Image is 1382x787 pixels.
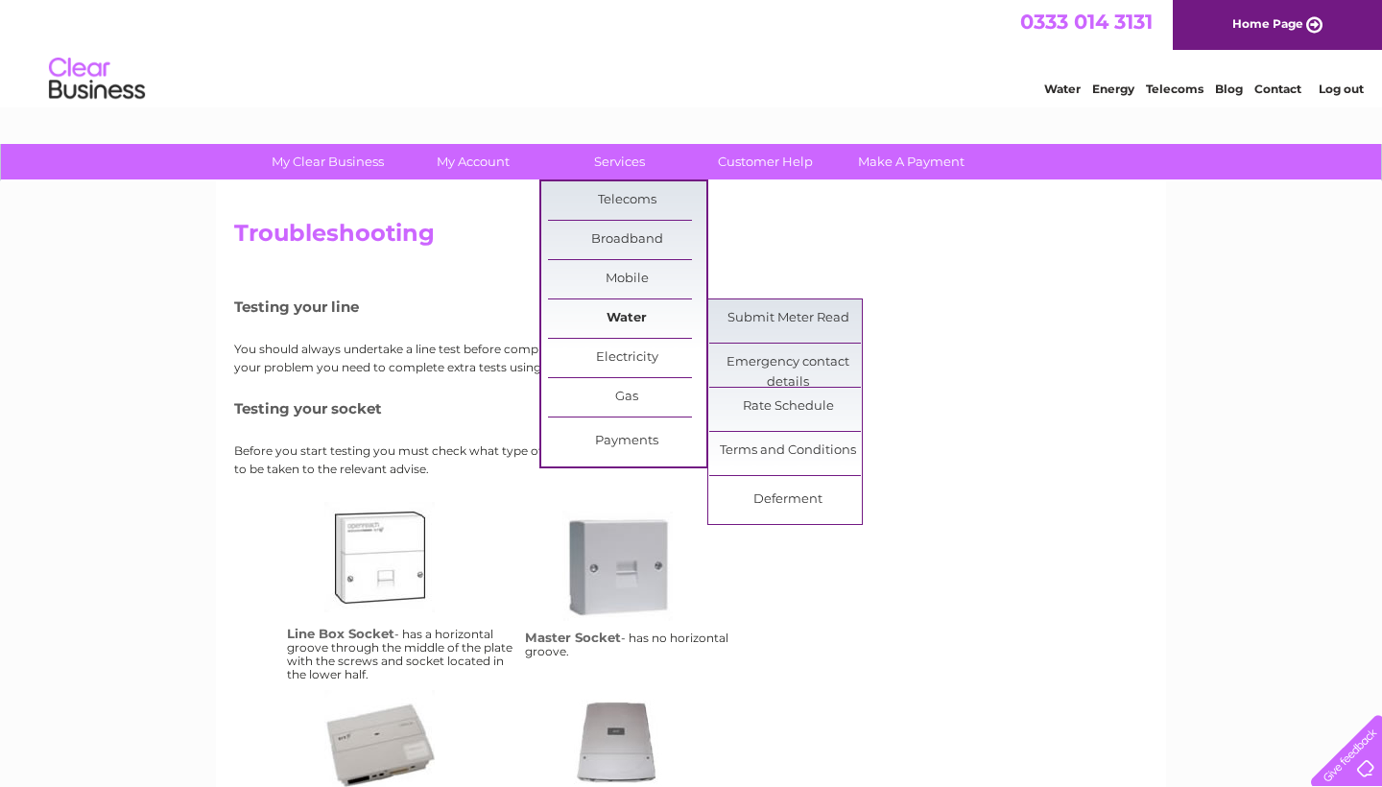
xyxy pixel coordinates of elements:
h5: Testing your socket [234,400,829,417]
a: Telecoms [548,181,706,220]
td: - has a horizontal groove through the middle of the plate with the screws and socket located in t... [282,497,520,686]
a: ms [562,511,716,664]
h4: Line Box Socket [287,626,394,641]
a: Energy [1092,82,1134,96]
p: You should always undertake a line test before completing any further tests, if this does not ide... [234,340,829,376]
a: Electricity [548,339,706,377]
a: Payments [548,422,706,461]
a: Gas [548,378,706,417]
a: My Account [394,144,553,179]
h2: Troubleshooting [234,220,1148,256]
a: 0333 014 3131 [1020,10,1153,34]
a: Blog [1215,82,1243,96]
a: Terms and Conditions [709,432,868,470]
a: Contact [1254,82,1301,96]
a: lbs [324,502,478,656]
a: Broadband [548,221,706,259]
a: Water [548,299,706,338]
a: Make A Payment [832,144,990,179]
a: Customer Help [686,144,845,179]
img: logo.png [48,50,146,108]
h4: Master Socket [525,630,621,645]
p: Before you start testing you must check what type of phone socket you have. Please, click the ima... [234,441,829,478]
td: - has no horizontal groove. [520,497,758,686]
a: Telecoms [1146,82,1203,96]
a: Water [1044,82,1081,96]
div: Clear Business is a trading name of Verastar Limited (registered in [GEOGRAPHIC_DATA] No. 3667643... [239,11,1146,93]
a: Deferment [709,481,868,519]
h5: Testing your line [234,298,829,315]
a: My Clear Business [249,144,407,179]
a: Mobile [548,260,706,298]
a: Log out [1319,82,1364,96]
a: Emergency contact details [709,344,868,382]
a: Services [540,144,699,179]
a: Rate Schedule [709,388,868,426]
a: Submit Meter Read [709,299,868,338]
